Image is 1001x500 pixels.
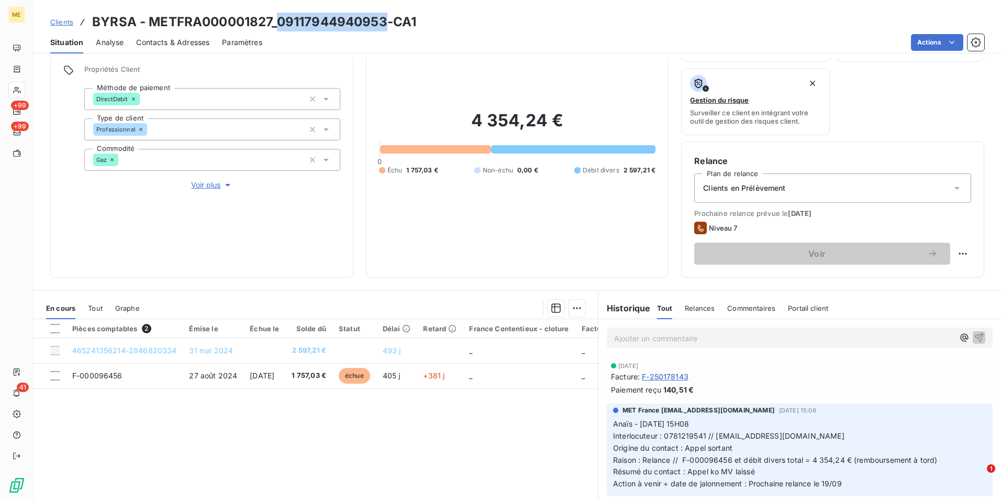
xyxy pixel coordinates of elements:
span: Gaz [96,157,107,163]
div: Retard [423,324,457,333]
span: 0 [377,157,382,166]
span: F-250178143 [642,371,688,382]
span: Relances [685,304,715,312]
span: 140,51 € [663,384,694,395]
button: Voir plus [84,179,340,191]
span: 465241356214-2846820334 [72,346,176,355]
span: Professionnel [96,126,136,133]
a: Clients [50,17,73,27]
span: Action à venir + date de jalonnement : Prochaine relance le 19/09 [613,479,842,488]
span: 493 j [383,346,401,355]
span: _ [469,346,472,355]
button: Gestion du risqueSurveiller ce client en intégrant votre outil de gestion des risques client. [681,68,829,135]
span: 31 mai 2024 [189,346,233,355]
span: Surveiller ce client en intégrant votre outil de gestion des risques client. [690,108,820,125]
button: Voir [694,243,950,265]
span: Commentaires [727,304,775,312]
div: Délai [383,324,411,333]
span: Tout [657,304,673,312]
span: Tout [88,304,103,312]
span: [DATE] [618,363,638,369]
span: 1 [987,464,995,473]
span: MET France [EMAIL_ADDRESS][DOMAIN_NAME] [622,406,775,415]
span: F-000096456 [72,371,123,380]
span: Situation [50,37,83,48]
span: Voir plus [191,180,233,190]
span: Prochaine relance prévue le [694,209,971,218]
span: DirectDebit [96,96,128,102]
span: 0,00 € [517,166,538,175]
span: Niveau 7 [709,224,737,232]
input: Ajouter une valeur [147,125,155,134]
div: Échue le [250,324,279,333]
div: ME [8,6,25,23]
span: Clients en Prélèvement [703,183,785,193]
span: _ [582,371,585,380]
span: échue [339,368,370,384]
span: Résumé du contact : Appel ko MV laissé [613,467,755,476]
span: [DATE] [250,371,274,380]
span: Débit divers [583,166,619,175]
div: Statut [339,324,370,333]
span: Origine du contact : Appel sortant [613,443,732,452]
span: _ [582,346,585,355]
h6: Historique [598,302,651,314]
div: Facture / Echéancier [582,324,653,333]
span: _ [469,371,472,380]
span: Anaïs - [DATE] 15H08 [613,419,689,428]
span: Facture : [611,371,640,382]
span: Voir [707,249,927,258]
h6: Relance [694,155,971,167]
span: 1 757,03 € [406,166,438,175]
div: Pièces comptables [72,324,176,333]
span: 1 757,03 € [292,371,326,381]
span: 405 j [383,371,401,380]
span: +381 j [423,371,444,380]
span: Paiement reçu [611,384,661,395]
span: +99 [11,101,29,110]
span: Paramètres [222,37,262,48]
span: [DATE] 15:08 [779,407,816,414]
span: Analyse [96,37,124,48]
button: Actions [911,34,963,51]
div: Solde dû [292,324,326,333]
span: Raison : Relance // F-000096456 et débit divers total = 4 354,24 € (remboursement à tord) [613,455,938,464]
span: 2 597,21 € [624,166,656,175]
span: Non-échu [483,166,513,175]
span: Portail client [788,304,828,312]
span: Échu [387,166,403,175]
input: Ajouter une valeur [140,94,148,104]
h2: 4 354,24 € [379,110,656,142]
div: France Contentieux - cloture [469,324,569,333]
span: 41 [17,383,29,392]
h3: BYRSA - METFRA000001827_09117944940953-CA1 [92,13,416,31]
iframe: Intercom live chat [965,464,991,490]
div: Émise le [189,324,237,333]
input: Ajouter une valeur [118,155,127,165]
img: Logo LeanPay [8,477,25,494]
span: Graphe [115,304,140,312]
span: En cours [46,304,75,312]
span: Gestion du risque [690,96,749,104]
span: Contacts & Adresses [136,37,209,48]
span: 27 août 2024 [189,371,237,380]
span: Clients [50,18,73,26]
span: 2 597,21 € [292,345,326,356]
span: [DATE] [788,209,811,218]
span: +99 [11,122,29,131]
span: Propriétés Client [84,65,340,80]
span: 2 [142,324,151,333]
span: Interlocuteur : 0781219541 // [EMAIL_ADDRESS][DOMAIN_NAME] [613,431,844,440]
